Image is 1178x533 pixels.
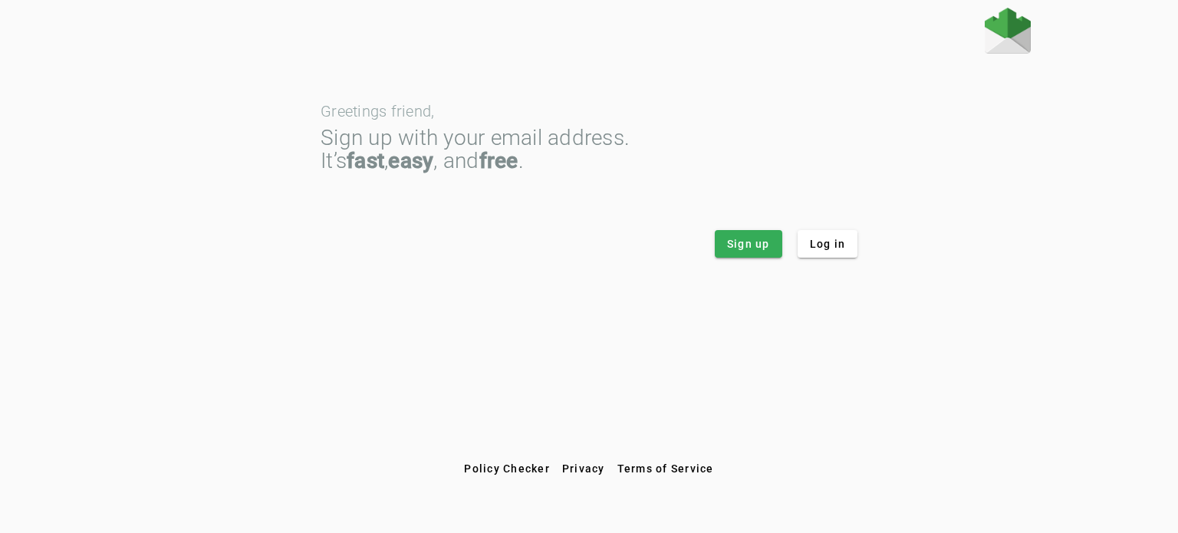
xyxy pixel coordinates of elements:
button: Log in [798,230,858,258]
span: Sign up [727,236,770,252]
div: Greetings friend, [321,104,857,119]
button: Sign up [715,230,782,258]
img: Fraudmarc Logo [985,8,1031,54]
span: Privacy [562,462,605,475]
strong: free [479,148,518,173]
div: Sign up with your email address. It’s , , and . [321,127,857,173]
span: Terms of Service [617,462,714,475]
strong: easy [388,148,433,173]
button: Policy Checker [458,455,556,482]
span: Log in [810,236,846,252]
strong: fast [347,148,384,173]
span: Policy Checker [464,462,550,475]
button: Terms of Service [611,455,720,482]
button: Privacy [556,455,611,482]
